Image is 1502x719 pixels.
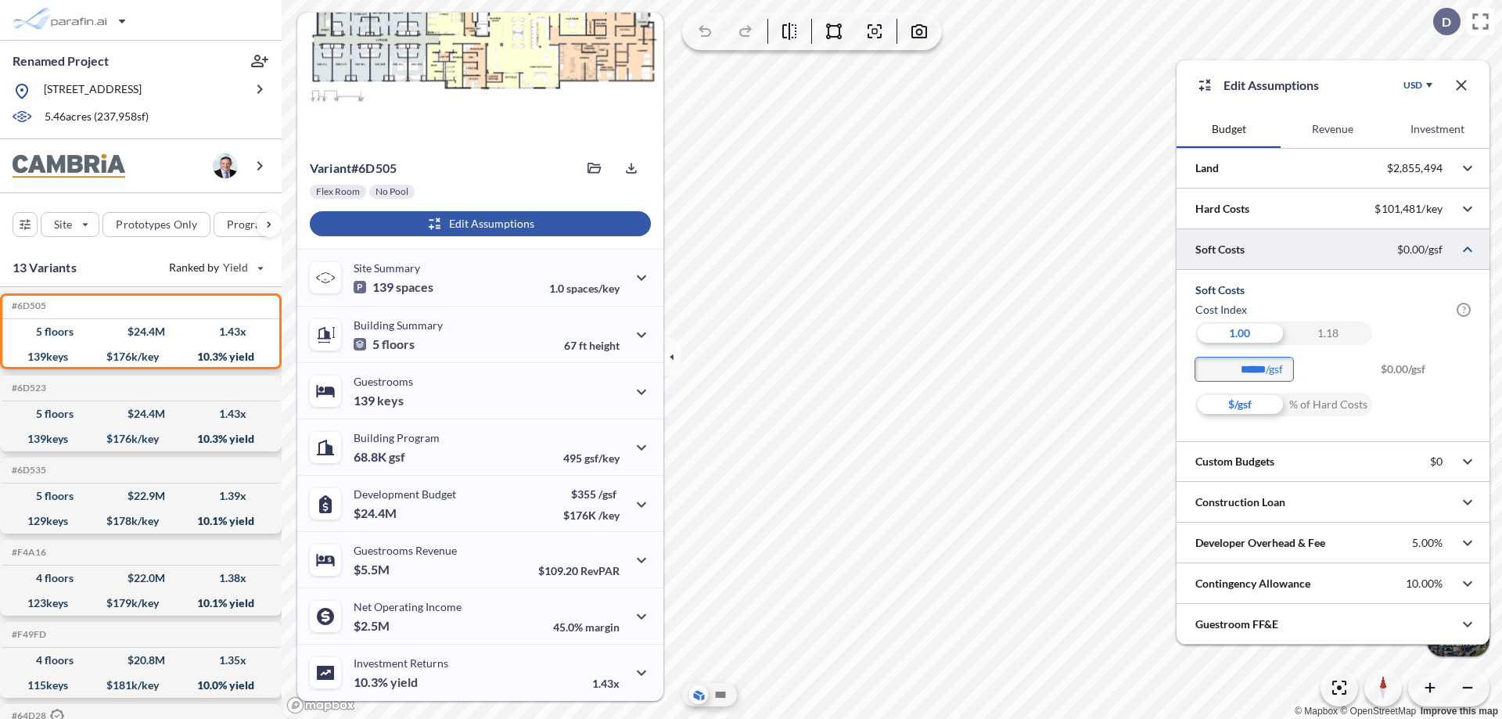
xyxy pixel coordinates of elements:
[563,509,620,522] p: $176K
[375,185,408,198] p: No Pool
[45,109,149,126] p: 5.46 acres ( 237,958 sf)
[44,81,142,101] p: [STREET_ADDRESS]
[538,564,620,577] p: $109.20
[227,217,271,232] p: Program
[102,212,210,237] button: Prototypes Only
[580,564,620,577] span: RevPAR
[41,212,99,237] button: Site
[1195,454,1274,469] p: Custom Budgets
[9,300,46,311] h5: Click to copy the code
[1406,577,1443,591] p: 10.00%
[1284,322,1372,345] div: 1.18
[354,336,415,352] p: 5
[592,677,620,690] p: 1.43x
[1195,494,1285,510] p: Construction Loan
[1195,576,1310,591] p: Contingency Allowance
[354,449,405,465] p: 68.8K
[553,620,620,634] p: 45.0%
[1340,706,1416,717] a: OpenStreetMap
[1195,535,1325,551] p: Developer Overhead & Fee
[1284,393,1372,416] div: % of Hard Costs
[354,261,420,275] p: Site Summary
[214,212,298,237] button: Program
[354,618,392,634] p: $2.5M
[310,160,397,176] p: # 6d505
[9,465,46,476] h5: Click to copy the code
[286,696,355,714] a: Mapbox homepage
[354,562,392,577] p: $5.5M
[584,451,620,465] span: gsf/key
[1412,536,1443,550] p: 5.00%
[564,339,620,352] p: 67
[1421,706,1498,717] a: Improve this map
[316,185,360,198] p: Flex Room
[13,258,77,277] p: 13 Variants
[156,255,274,280] button: Ranked by Yield
[579,339,587,352] span: ft
[354,656,448,670] p: Investment Returns
[354,600,462,613] p: Net Operating Income
[390,674,418,690] span: yield
[1387,161,1443,175] p: $2,855,494
[213,153,238,178] img: user logo
[354,431,440,444] p: Building Program
[1374,202,1443,216] p: $101,481/key
[1195,302,1247,318] h6: Cost index
[354,487,456,501] p: Development Budget
[223,260,249,275] span: Yield
[598,487,616,501] span: /gsf
[1266,361,1301,377] label: /gsf
[9,547,46,558] h5: Click to copy the code
[310,211,651,236] button: Edit Assumptions
[354,674,418,690] p: 10.3%
[1195,322,1284,345] div: 1.00
[689,685,708,704] button: Aerial View
[396,279,433,295] span: spaces
[1224,76,1319,95] p: Edit Assumptions
[598,509,620,522] span: /key
[1195,617,1278,632] p: Guestroom FF&E
[116,217,197,232] p: Prototypes Only
[377,393,404,408] span: keys
[549,282,620,295] p: 1.0
[354,544,457,557] p: Guestrooms Revenue
[1195,201,1249,217] p: Hard Costs
[9,383,46,394] h5: Click to copy the code
[354,318,443,332] p: Building Summary
[354,505,399,521] p: $24.4M
[354,279,433,295] p: 139
[1177,110,1281,148] button: Budget
[13,154,125,178] img: BrandImage
[563,451,620,465] p: 495
[1195,393,1284,416] div: $/gsf
[1295,706,1338,717] a: Mapbox
[1195,282,1471,298] h5: Soft Costs
[310,160,351,175] span: Variant
[566,282,620,295] span: spaces/key
[1430,455,1443,469] p: $0
[1385,110,1489,148] button: Investment
[711,685,730,704] button: Site Plan
[389,449,405,465] span: gsf
[1281,110,1385,148] button: Revenue
[382,336,415,352] span: floors
[589,339,620,352] span: height
[563,487,620,501] p: $355
[1403,79,1422,92] div: USD
[354,375,413,388] p: Guestrooms
[13,52,109,70] p: Renamed Project
[1457,303,1471,317] span: ?
[1381,358,1471,393] span: $0.00/gsf
[54,217,72,232] p: Site
[585,620,620,634] span: margin
[9,629,46,640] h5: Click to copy the code
[1195,160,1219,176] p: Land
[1442,15,1451,29] p: D
[354,393,404,408] p: 139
